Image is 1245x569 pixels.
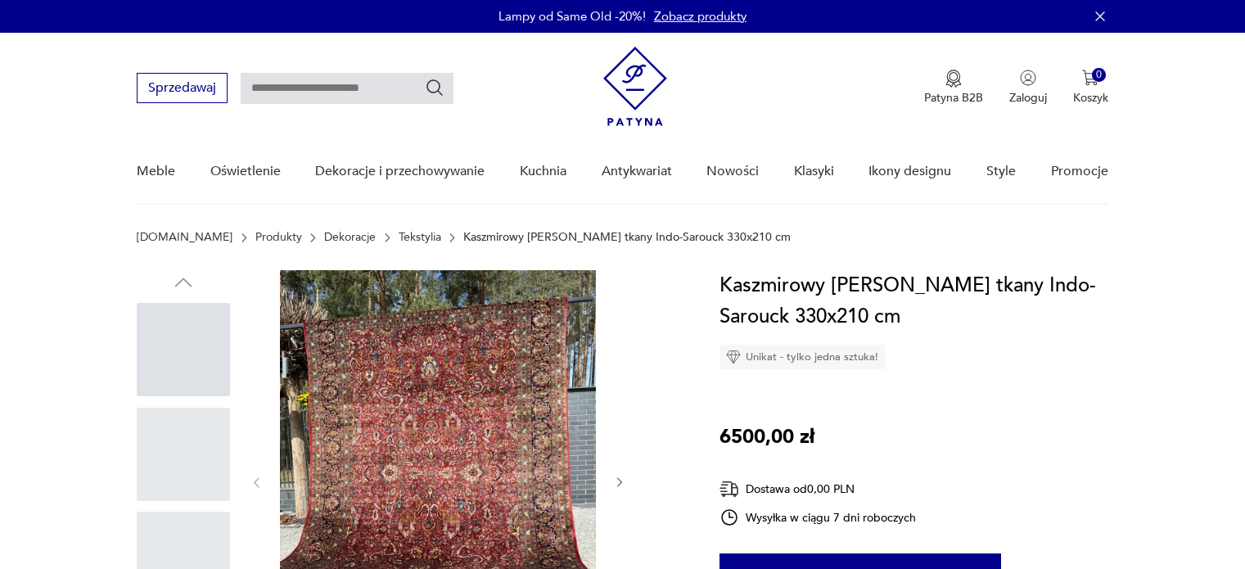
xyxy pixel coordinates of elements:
[719,508,916,527] div: Wysyłka w ciągu 7 dni roboczych
[945,70,962,88] img: Ikona medalu
[986,140,1016,203] a: Style
[654,8,747,25] a: Zobacz produkty
[315,140,485,203] a: Dekoracje i przechowywanie
[719,270,1108,332] h1: Kaszmirowy [PERSON_NAME] tkany Indo-Sarouck 330x210 cm
[210,140,281,203] a: Oświetlenie
[1082,70,1098,86] img: Ikona koszyka
[498,8,646,25] p: Lampy od Same Old -20%!
[463,231,791,244] p: Kaszmirowy [PERSON_NAME] tkany Indo-Sarouck 330x210 cm
[719,479,916,499] div: Dostawa od 0,00 PLN
[1009,70,1047,106] button: Zaloguj
[706,140,759,203] a: Nowości
[924,70,983,106] button: Patyna B2B
[137,140,175,203] a: Meble
[324,231,376,244] a: Dekoracje
[1051,140,1108,203] a: Promocje
[425,78,444,97] button: Szukaj
[603,47,667,126] img: Patyna - sklep z meblami i dekoracjami vintage
[726,350,741,364] img: Ikona diamentu
[255,231,302,244] a: Produkty
[1020,70,1036,86] img: Ikonka użytkownika
[1009,90,1047,106] p: Zaloguj
[924,70,983,106] a: Ikona medaluPatyna B2B
[924,90,983,106] p: Patyna B2B
[137,73,228,103] button: Sprzedawaj
[602,140,672,203] a: Antykwariat
[137,84,228,95] a: Sprzedawaj
[719,345,885,369] div: Unikat - tylko jedna sztuka!
[868,140,951,203] a: Ikony designu
[1073,70,1108,106] button: 0Koszyk
[520,140,566,203] a: Kuchnia
[399,231,441,244] a: Tekstylia
[137,231,232,244] a: [DOMAIN_NAME]
[1092,68,1106,82] div: 0
[794,140,834,203] a: Klasyki
[719,422,814,453] p: 6500,00 zł
[1073,90,1108,106] p: Koszyk
[719,479,739,499] img: Ikona dostawy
